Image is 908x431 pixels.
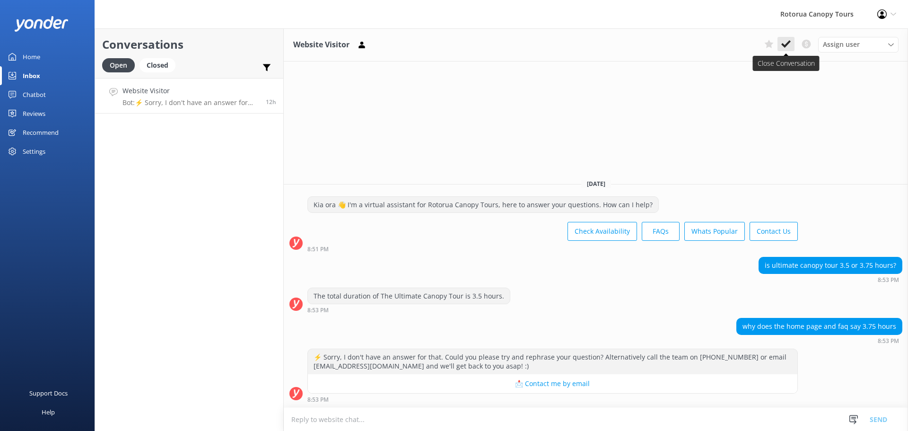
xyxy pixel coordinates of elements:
h2: Conversations [102,35,276,53]
h4: Website Visitor [122,86,259,96]
div: Closed [140,58,175,72]
div: Oct 01 2025 08:53pm (UTC +13:00) Pacific/Auckland [307,307,510,313]
div: Oct 01 2025 08:53pm (UTC +13:00) Pacific/Auckland [736,337,902,344]
div: Chatbot [23,85,46,104]
img: yonder-white-logo.png [14,16,69,32]
a: Open [102,60,140,70]
button: 📩 Contact me by email [308,374,797,393]
div: Oct 01 2025 08:53pm (UTC +13:00) Pacific/Auckland [307,396,798,403]
div: Inbox [23,66,40,85]
button: Contact Us [750,222,798,241]
span: Assign user [823,39,860,50]
div: Help [42,403,55,422]
p: Bot: ⚡ Sorry, I don't have an answer for that. Could you please try and rephrase your question? A... [122,98,259,107]
div: Recommend [23,123,59,142]
span: Oct 01 2025 08:53pm (UTC +13:00) Pacific/Auckland [266,98,276,106]
div: Kia ora 👋 I'm a virtual assistant for Rotorua Canopy Tours, here to answer your questions. How ca... [308,197,658,213]
div: Reviews [23,104,45,123]
div: ⚡ Sorry, I don't have an answer for that. Could you please try and rephrase your question? Altern... [308,349,797,374]
div: Oct 01 2025 08:51pm (UTC +13:00) Pacific/Auckland [307,246,798,252]
button: Check Availability [567,222,637,241]
div: why does the home page and faq say 3.75 hours [737,318,902,334]
div: Open [102,58,135,72]
a: Website VisitorBot:⚡ Sorry, I don't have an answer for that. Could you please try and rephrase yo... [95,78,283,114]
div: Oct 01 2025 08:53pm (UTC +13:00) Pacific/Auckland [759,276,902,283]
a: Closed [140,60,180,70]
button: Whats Popular [684,222,745,241]
span: [DATE] [581,180,611,188]
strong: 8:53 PM [878,277,899,283]
div: is ultimate canopy tour 3.5 or 3.75 hours? [759,257,902,273]
strong: 8:53 PM [878,338,899,344]
div: The total duration of The Ultimate Canopy Tour is 3.5 hours. [308,288,510,304]
strong: 8:51 PM [307,246,329,252]
strong: 8:53 PM [307,397,329,403]
h3: Website Visitor [293,39,349,51]
strong: 8:53 PM [307,308,329,313]
div: Support Docs [29,384,68,403]
button: FAQs [642,222,680,241]
div: Assign User [818,37,899,52]
div: Settings [23,142,45,161]
div: Home [23,47,40,66]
